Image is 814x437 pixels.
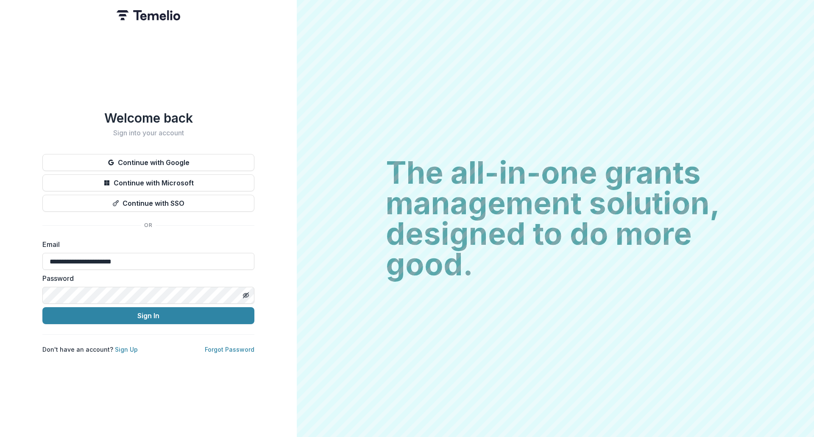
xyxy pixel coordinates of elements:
[42,345,138,354] p: Don't have an account?
[42,129,254,137] h2: Sign into your account
[42,273,249,283] label: Password
[42,307,254,324] button: Sign In
[117,10,180,20] img: Temelio
[115,346,138,353] a: Sign Up
[42,154,254,171] button: Continue with Google
[42,174,254,191] button: Continue with Microsoft
[205,346,254,353] a: Forgot Password
[42,110,254,126] h1: Welcome back
[239,289,253,302] button: Toggle password visibility
[42,195,254,212] button: Continue with SSO
[42,239,249,249] label: Email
